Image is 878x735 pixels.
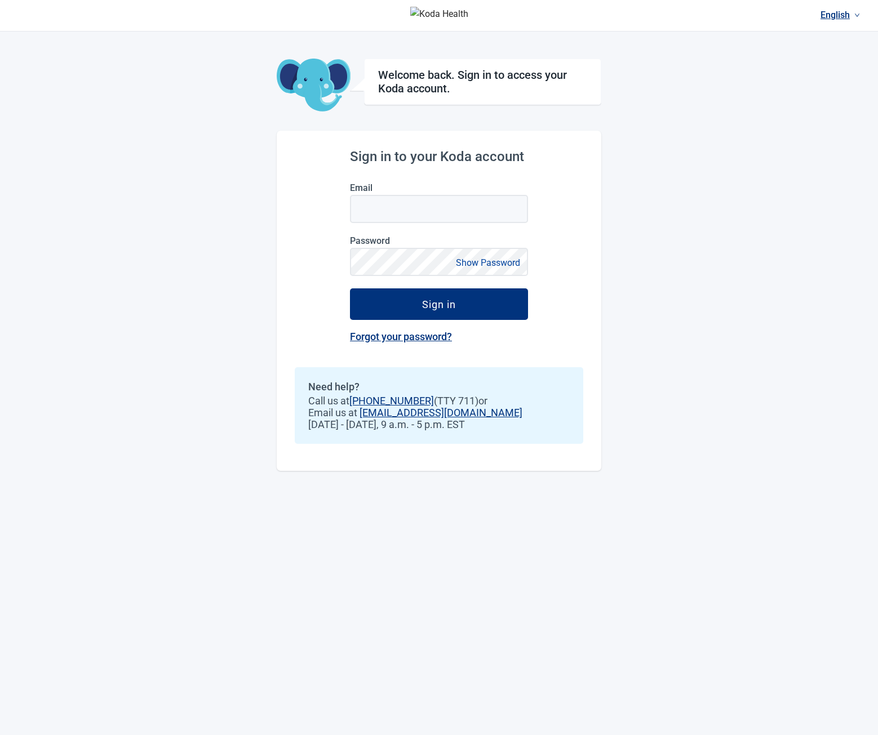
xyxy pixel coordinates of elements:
[360,407,522,418] a: [EMAIL_ADDRESS][DOMAIN_NAME]
[277,59,351,113] img: Koda Elephant
[816,6,864,24] a: Current language: English
[350,149,528,164] h2: Sign in to your Koda account
[350,235,528,246] label: Password
[378,68,587,95] h1: Welcome back. Sign in to access your Koda account.
[308,407,570,418] span: Email us at
[350,331,452,342] a: Forgot your password?
[422,299,456,310] div: Sign in
[453,255,524,270] button: Show Password
[349,395,434,407] a: [PHONE_NUMBER]
[410,7,468,25] img: Koda Health
[854,12,860,18] span: down
[308,381,570,393] h2: Need help?
[308,395,570,407] span: Call us at (TTY 711) or
[350,182,528,193] label: Email
[277,32,601,471] main: Main content
[350,288,528,320] button: Sign in
[308,418,570,430] span: [DATE] - [DATE], 9 a.m. - 5 p.m. EST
